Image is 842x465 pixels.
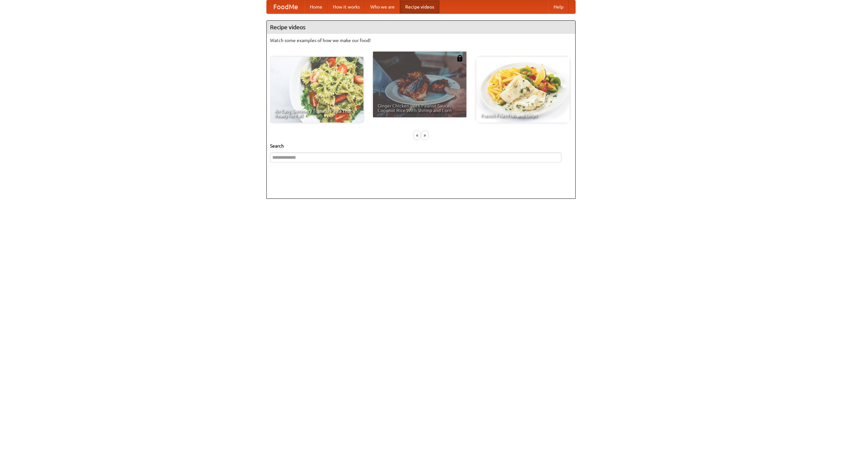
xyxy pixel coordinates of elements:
[267,21,575,34] h4: Recipe videos
[275,109,359,118] span: An Easy, Summery Tomato Pasta That's Ready for Fall
[481,113,565,118] span: French Fries Fish and Chips
[267,0,305,13] a: FoodMe
[270,143,572,149] h5: Search
[476,57,570,123] a: French Fries Fish and Chips
[400,0,439,13] a: Recipe videos
[457,55,463,61] img: 483408.png
[270,57,363,123] a: An Easy, Summery Tomato Pasta That's Ready for Fall
[365,0,400,13] a: Who we are
[548,0,569,13] a: Help
[305,0,328,13] a: Home
[270,37,572,44] p: Watch some examples of how we make our food!
[422,131,428,139] div: »
[328,0,365,13] a: How it works
[414,131,420,139] div: «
